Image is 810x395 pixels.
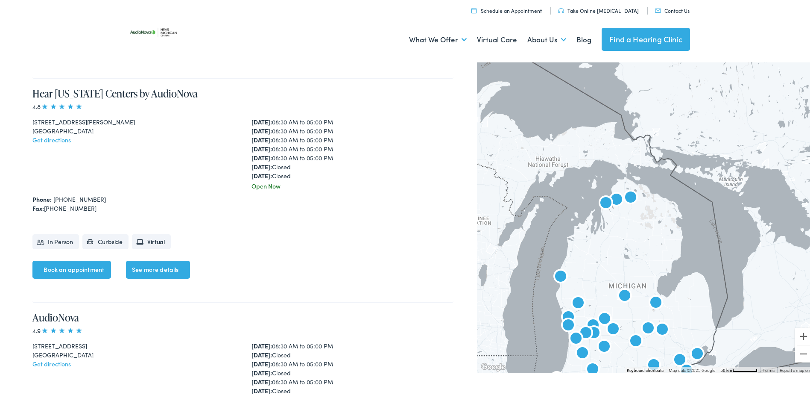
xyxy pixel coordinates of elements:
[251,116,453,179] div: 08:30 AM to 05:00 PM 08:30 AM to 05:00 PM 08:30 AM to 05:00 PM 08:30 AM to 05:00 PM 08:30 AM to 0...
[32,202,44,211] strong: Fax:
[568,292,588,312] div: AudioNova
[471,5,542,12] a: Schedule an Appointment
[32,202,453,211] div: [PHONE_NUMBER]
[251,385,272,393] strong: [DATE]:
[558,306,579,327] div: AudioNova
[251,143,272,151] strong: [DATE]:
[676,360,697,380] div: AudioNova
[477,22,517,54] a: Virtual Care
[572,342,593,363] div: AudioNova
[32,125,234,134] div: [GEOGRAPHIC_DATA]
[594,336,614,356] div: AudioNova
[251,161,272,169] strong: [DATE]:
[646,292,666,312] div: AudioNova
[32,340,234,349] div: [STREET_ADDRESS]
[669,366,715,371] span: Map data ©2025 Google
[32,193,52,202] strong: Phone:
[32,85,198,99] a: Hear [US_STATE] Centers by AudioNova
[32,309,79,323] a: AudioNova
[576,322,596,342] div: AudioNova
[547,368,567,388] div: AudioNova
[603,318,623,339] div: AudioNova
[655,5,690,12] a: Contact Us
[558,5,639,12] a: Take Online [MEDICAL_DATA]
[82,233,129,248] li: Curbside
[594,308,615,328] div: AudioNova
[32,349,234,358] div: [GEOGRAPHIC_DATA]
[132,233,171,248] li: Virtual
[643,354,664,374] div: AudioNova
[550,265,571,286] div: AudioNova
[471,6,477,12] img: utility icon
[479,360,507,371] a: Open this area in Google Maps (opens a new window)
[626,330,646,351] div: Hear Michigan Centers by AudioNova
[558,314,579,335] div: AudioNova
[32,116,234,125] div: [STREET_ADDRESS][PERSON_NAME]
[251,349,272,357] strong: [DATE]:
[251,358,272,366] strong: [DATE]:
[527,22,566,54] a: About Us
[409,22,467,54] a: What We Offer
[251,376,272,384] strong: [DATE]:
[126,259,190,277] a: See more details
[655,7,661,11] img: utility icon
[583,314,603,335] div: AudioNova
[32,100,83,109] span: 4.8
[763,366,775,371] a: Terms (opens in new tab)
[251,134,272,142] strong: [DATE]:
[479,360,507,371] img: Google
[627,366,664,372] button: Keyboard shortcuts
[576,22,591,54] a: Blog
[32,259,111,277] a: Book an appointment
[558,6,564,12] img: utility icon
[251,152,272,160] strong: [DATE]:
[53,193,106,202] a: [PHONE_NUMBER]
[251,170,272,178] strong: [DATE]:
[251,340,272,348] strong: [DATE]:
[596,192,616,212] div: AudioNova
[718,365,760,371] button: Map Scale: 50 km per 55 pixels
[602,26,690,49] a: Find a Hearing Clinic
[566,327,586,348] div: AudioNova
[652,318,673,339] div: AudioNova
[614,285,635,305] div: AudioNova
[606,189,627,209] div: Hear Michigan Centers by AudioNova
[32,134,71,142] a: Get directions
[687,343,708,363] div: AudioNova
[32,324,83,333] span: 4.9
[251,180,453,189] div: Open Now
[251,367,272,375] strong: [DATE]:
[620,186,641,207] div: AudioNova
[32,358,71,366] a: Get directions
[670,349,690,369] div: AudioNova
[251,116,272,124] strong: [DATE]:
[638,317,658,338] div: Hear Michigan Centers by AudioNova
[251,125,272,133] strong: [DATE]:
[32,233,79,248] li: In Person
[720,366,732,371] span: 50 km
[582,358,603,379] div: AudioNova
